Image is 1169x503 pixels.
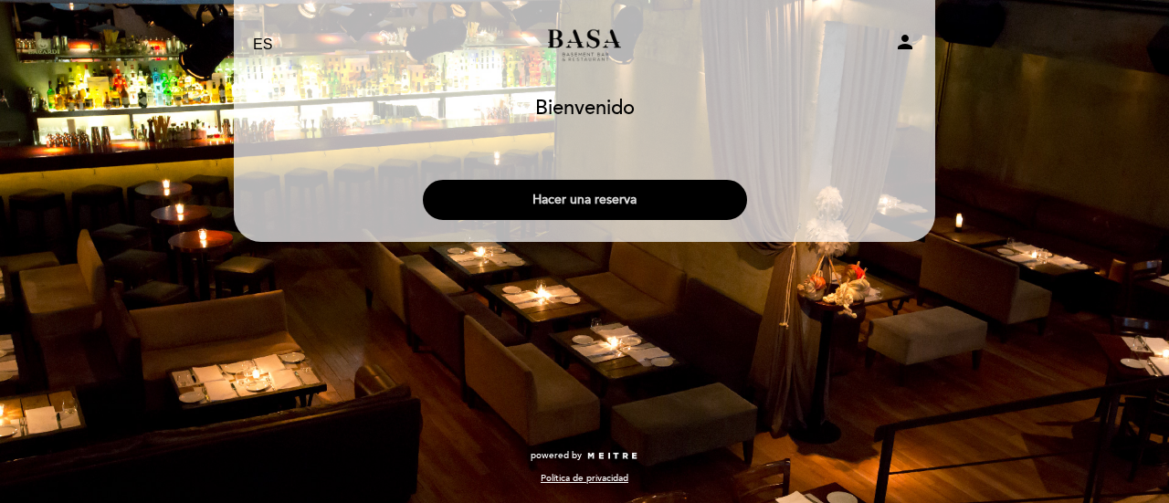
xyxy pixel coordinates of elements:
a: Política de privacidad [541,472,628,485]
button: Hacer una reserva [423,180,747,220]
img: MEITRE [586,452,638,461]
button: person [894,31,916,59]
span: powered by [531,449,582,462]
a: powered by [531,449,638,462]
i: person [894,31,916,53]
h1: Bienvenido [535,98,635,120]
a: Basa Basement Bar & Restaurant [470,20,699,70]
